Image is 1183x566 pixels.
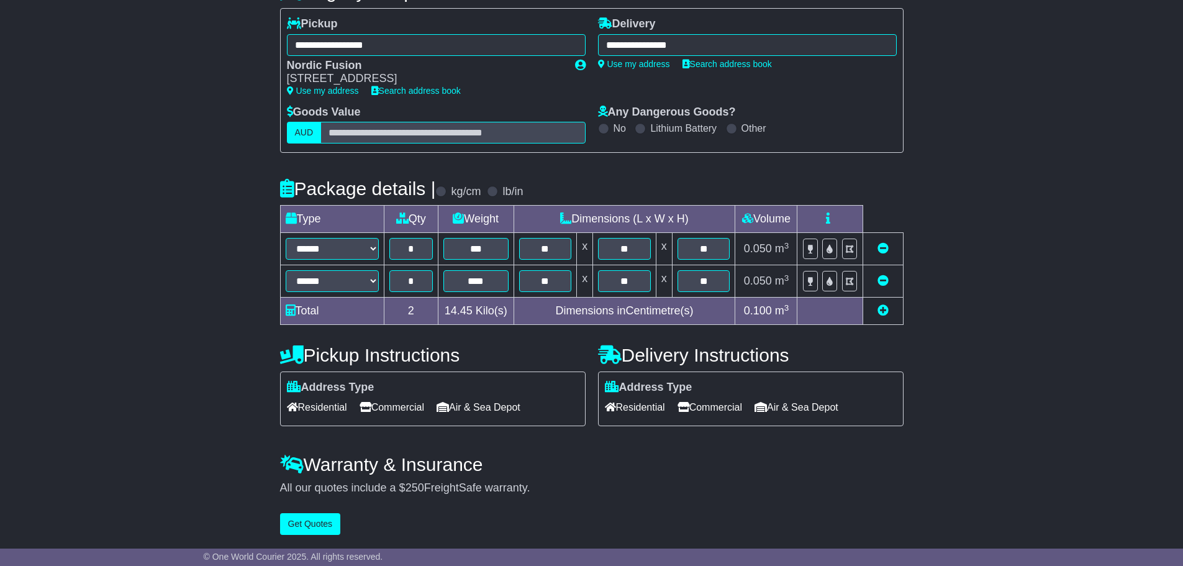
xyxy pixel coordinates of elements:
td: x [656,233,672,265]
span: © One World Courier 2025. All rights reserved. [204,552,383,562]
span: m [775,242,789,255]
label: Any Dangerous Goods? [598,106,736,119]
span: m [775,275,789,287]
td: x [656,265,672,298]
a: Use my address [598,59,670,69]
span: Air & Sea Depot [437,398,520,417]
sup: 3 [784,241,789,250]
label: Address Type [287,381,374,395]
label: lb/in [502,185,523,199]
h4: Pickup Instructions [280,345,586,365]
td: Qty [384,206,438,233]
a: Remove this item [877,275,889,287]
span: Air & Sea Depot [755,398,838,417]
td: Dimensions (L x W x H) [514,206,735,233]
div: Nordic Fusion [287,59,563,73]
h4: Package details | [280,178,436,199]
label: Other [741,122,766,134]
td: Total [280,298,384,325]
div: [STREET_ADDRESS] [287,72,563,86]
a: Remove this item [877,242,889,255]
td: 2 [384,298,438,325]
span: 0.050 [744,275,772,287]
div: All our quotes include a $ FreightSafe warranty. [280,482,904,495]
label: Delivery [598,17,656,31]
sup: 3 [784,273,789,283]
a: Search address book [682,59,772,69]
label: Lithium Battery [650,122,717,134]
td: Dimensions in Centimetre(s) [514,298,735,325]
span: 250 [406,482,424,494]
td: x [577,233,593,265]
sup: 3 [784,303,789,313]
span: m [775,304,789,317]
span: 0.050 [744,242,772,255]
span: Residential [605,398,665,417]
label: Address Type [605,381,692,395]
span: 0.100 [744,304,772,317]
label: No [614,122,626,134]
label: kg/cm [451,185,481,199]
span: 14.45 [445,304,473,317]
td: Volume [735,206,797,233]
a: Use my address [287,86,359,96]
td: Kilo(s) [438,298,514,325]
label: Goods Value [287,106,361,119]
h4: Warranty & Insurance [280,454,904,475]
a: Add new item [877,304,889,317]
label: AUD [287,122,322,144]
span: Commercial [360,398,424,417]
span: Commercial [678,398,742,417]
button: Get Quotes [280,513,341,535]
td: x [577,265,593,298]
label: Pickup [287,17,338,31]
h4: Delivery Instructions [598,345,904,365]
td: Weight [438,206,514,233]
td: Type [280,206,384,233]
span: Residential [287,398,347,417]
a: Search address book [371,86,461,96]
